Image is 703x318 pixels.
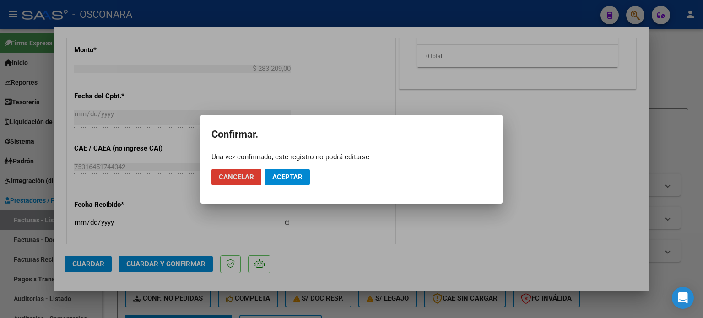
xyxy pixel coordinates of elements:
div: Una vez confirmado, este registro no podrá editarse [211,152,492,162]
span: Aceptar [272,173,303,181]
button: Cancelar [211,169,261,185]
span: Cancelar [219,173,254,181]
div: Open Intercom Messenger [672,287,694,309]
h2: Confirmar. [211,126,492,143]
button: Aceptar [265,169,310,185]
